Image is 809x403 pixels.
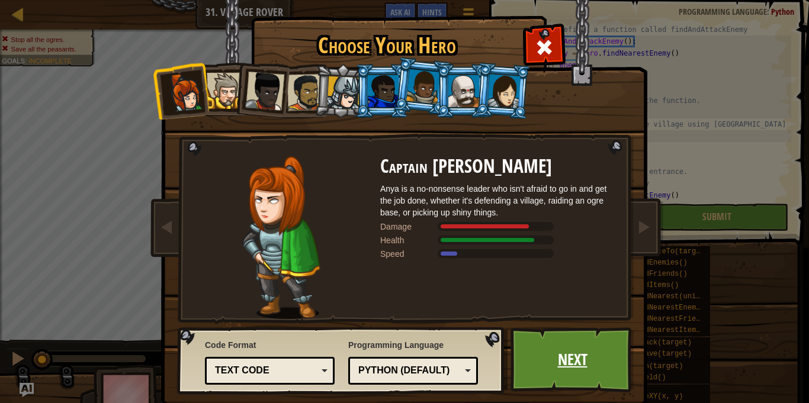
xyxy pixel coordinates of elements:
li: Okar Stompfoot [436,64,489,118]
li: Sir Tharin Thunderfist [194,62,248,116]
div: Moves at 6 meters per second. [380,248,617,260]
span: Code Format [205,339,335,351]
li: Arryn Stonewall [393,57,451,116]
div: Anya is a no-nonsense leader who isn't afraid to go in and get the job done, whether it's defendi... [380,183,617,218]
li: Alejandro the Duelist [274,63,329,118]
img: language-selector-background.png [177,327,508,395]
h2: Captain [PERSON_NAME] [380,156,617,177]
h1: Choose Your Hero [253,33,520,58]
li: Gordon the Stalwart [355,64,409,118]
li: Illia Shieldsmith [474,62,531,120]
div: Gains 140% of listed Warrior armor health. [380,234,617,246]
li: Lady Ida Justheart [232,60,290,118]
li: Hattori Hanzō [314,63,370,120]
div: Python (Default) [358,364,461,378]
div: Text code [215,364,317,378]
div: Speed [380,248,439,260]
span: Programming Language [348,339,478,351]
div: Deals 120% of listed Warrior weapon damage. [380,221,617,233]
a: Next [511,327,634,392]
li: Captain Anya Weston [152,62,210,120]
div: Damage [380,221,439,233]
div: Health [380,234,439,246]
img: captain-pose.png [242,156,320,319]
